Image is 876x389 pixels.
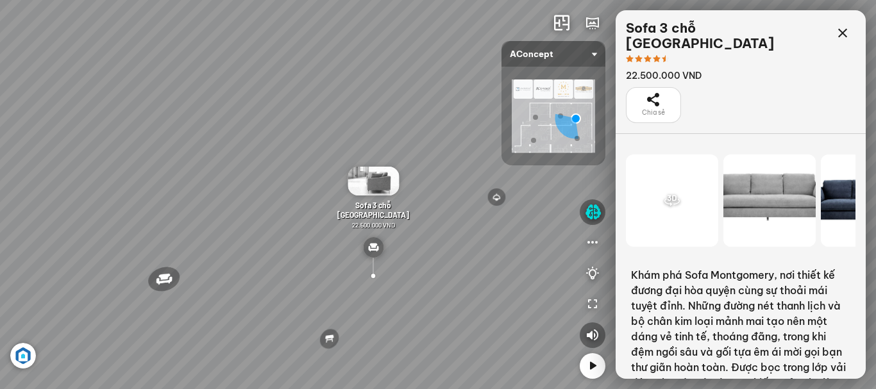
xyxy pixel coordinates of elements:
span: star [626,55,634,63]
span: star [662,55,670,63]
span: AConcept [510,41,597,67]
div: Sofa 3 chỗ [GEOGRAPHIC_DATA] [626,21,830,51]
div: 22.500.000 VND [626,69,830,82]
img: Artboard_6_4x_1_F4RHW9YJWHU.jpg [10,343,36,368]
span: star [644,55,652,63]
img: Sofa_3_ch__Mont_LAEZ6AMEGM4G.gif [348,167,399,195]
span: Chia sẻ [642,108,665,118]
img: AConcept_CTMHTJT2R6E4.png [512,79,595,153]
span: 22.500.000 VND [352,221,395,229]
span: Sofa 3 chỗ [GEOGRAPHIC_DATA] [337,201,409,219]
span: star [635,55,643,63]
span: star [653,55,661,63]
img: type_sofa_CL2K24RXHCN6.svg [363,237,383,258]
